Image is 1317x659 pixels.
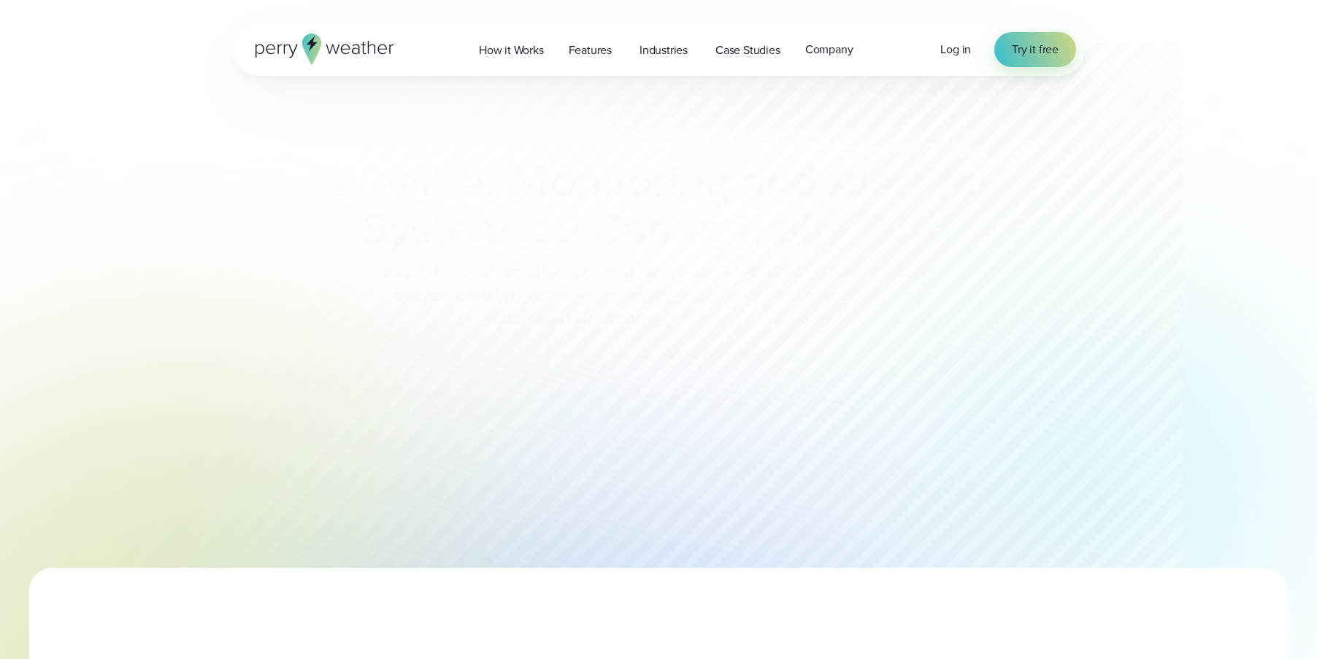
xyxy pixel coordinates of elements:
a: How it Works [466,35,556,65]
a: Log in [940,41,971,58]
span: Features [569,42,612,59]
a: Case Studies [703,35,793,65]
span: How it Works [479,42,544,59]
span: Try it free [1012,41,1059,58]
span: Company [805,41,853,58]
span: Industries [640,42,688,59]
a: Try it free [994,32,1076,67]
span: Case Studies [715,42,780,59]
